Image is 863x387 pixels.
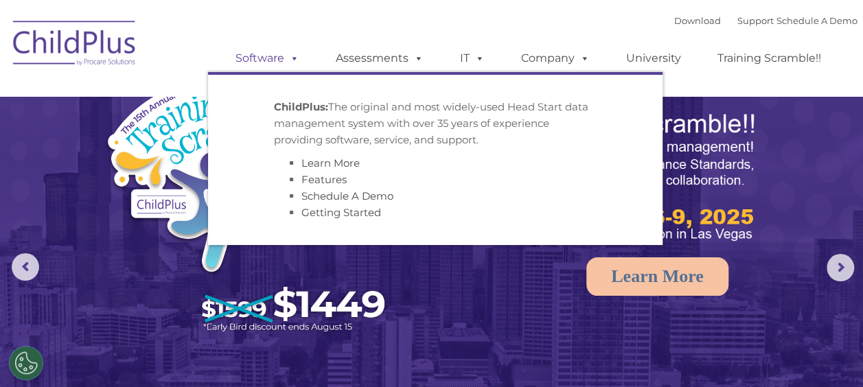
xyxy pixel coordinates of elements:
a: Getting Started [301,206,381,219]
button: Cookies Settings [9,346,43,380]
a: Support [737,15,774,26]
p: The original and most widely-used Head Start data management system with over 35 years of experie... [274,99,597,148]
a: Learn More [586,257,728,296]
a: Download [674,15,721,26]
a: Training Scramble!! [704,45,835,72]
a: University [612,45,695,72]
a: Software [222,45,313,72]
strong: ChildPlus: [274,100,328,113]
a: Schedule A Demo [776,15,858,26]
img: ChildPlus by Procare Solutions [6,11,143,80]
span: Last name [191,91,233,101]
font: | [674,15,858,26]
a: Features [301,173,347,186]
a: Company [507,45,603,72]
a: Assessments [322,45,437,72]
a: IT [446,45,498,72]
a: Learn More [301,156,360,169]
a: Schedule A Demo [301,189,393,202]
span: Phone number [191,147,249,157]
